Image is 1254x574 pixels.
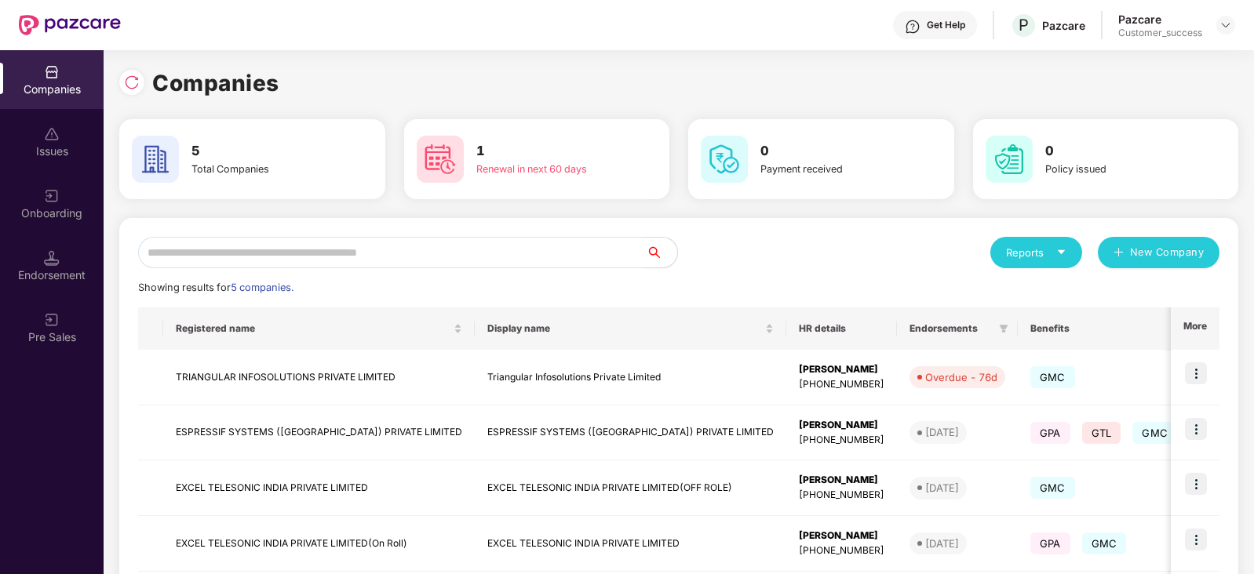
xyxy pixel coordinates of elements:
[1118,12,1202,27] div: Pazcare
[44,64,60,80] img: svg+xml;base64,PHN2ZyBpZD0iQ29tcGFuaWVzIiB4bWxucz0iaHR0cDovL3d3dy53My5vcmcvMjAwMC9zdmciIHdpZHRoPS...
[799,362,884,377] div: [PERSON_NAME]
[191,162,326,177] div: Total Companies
[475,350,786,405] td: Triangular Infosolutions Private Limited
[1130,245,1205,260] span: New Company
[476,141,611,162] h3: 1
[163,460,475,516] td: EXCEL TELESONIC INDIA PRIVATE LIMITED
[417,136,464,183] img: svg+xml;base64,PHN2ZyB4bWxucz0iaHR0cDovL3d3dy53My5vcmcvMjAwMC9zdmciIHdpZHRoPSI2MCIgaGVpZ2h0PSI2MC...
[910,322,993,335] span: Endorsements
[163,307,475,350] th: Registered name
[44,312,60,328] img: svg+xml;base64,PHN2ZyB3aWR0aD0iMjAiIGhlaWdodD0iMjAiIHZpZXdCb3g9IjAgMCAyMCAyMCIgZmlsbD0ibm9uZSIgeG...
[1030,477,1075,499] span: GMC
[476,162,611,177] div: Renewal in next 60 days
[475,460,786,516] td: EXCEL TELESONIC INDIA PRIVATE LIMITED(OFF ROLE)
[1018,307,1209,350] th: Benefits
[1098,237,1219,268] button: plusNew Company
[925,424,959,440] div: [DATE]
[191,141,326,162] h3: 5
[138,282,293,293] span: Showing results for
[799,377,884,392] div: [PHONE_NUMBER]
[1185,362,1207,384] img: icon
[1019,16,1029,35] span: P
[927,19,965,31] div: Get Help
[799,529,884,543] div: [PERSON_NAME]
[44,250,60,266] img: svg+xml;base64,PHN2ZyB3aWR0aD0iMTQuNSIgaGVpZ2h0PSIxNC41IiB2aWV3Qm94PSIwIDAgMTYgMTYiIGZpbGw9Im5vbm...
[996,319,1012,338] span: filter
[760,162,895,177] div: Payment received
[1171,307,1219,350] th: More
[1045,162,1180,177] div: Policy issued
[1118,27,1202,39] div: Customer_success
[152,66,279,100] h1: Companies
[760,141,895,162] h3: 0
[999,324,1008,333] span: filter
[786,307,897,350] th: HR details
[1045,141,1180,162] h3: 0
[163,516,475,572] td: EXCEL TELESONIC INDIA PRIVATE LIMITED(On Roll)
[1082,422,1121,444] span: GTL
[487,322,762,335] span: Display name
[1056,247,1066,257] span: caret-down
[1185,473,1207,495] img: icon
[44,126,60,142] img: svg+xml;base64,PHN2ZyBpZD0iSXNzdWVzX2Rpc2FibGVkIiB4bWxucz0iaHR0cDovL3d3dy53My5vcmcvMjAwMC9zdmciIH...
[986,136,1033,183] img: svg+xml;base64,PHN2ZyB4bWxucz0iaHR0cDovL3d3dy53My5vcmcvMjAwMC9zdmciIHdpZHRoPSI2MCIgaGVpZ2h0PSI2MC...
[799,418,884,433] div: [PERSON_NAME]
[163,350,475,405] td: TRIANGULAR INFOSOLUTIONS PRIVATE LIMITED
[925,369,997,385] div: Overdue - 76d
[19,15,121,35] img: New Pazcare Logo
[475,307,786,350] th: Display name
[1219,19,1232,31] img: svg+xml;base64,PHN2ZyBpZD0iRHJvcGRvd24tMzJ4MzIiIHhtbG5zPSJodHRwOi8vd3d3LnczLm9yZy8yMDAwL3N2ZyIgd2...
[905,19,920,35] img: svg+xml;base64,PHN2ZyBpZD0iSGVscC0zMngzMiIgeG1sbnM9Imh0dHA6Ly93d3cudzMub3JnLzIwMDAvc3ZnIiB3aWR0aD...
[475,516,786,572] td: EXCEL TELESONIC INDIA PRIVATE LIMITED
[925,480,959,496] div: [DATE]
[1114,247,1124,260] span: plus
[176,322,450,335] span: Registered name
[1030,366,1075,388] span: GMC
[1185,418,1207,440] img: icon
[925,536,959,551] div: [DATE]
[231,282,293,293] span: 5 companies.
[44,188,60,204] img: svg+xml;base64,PHN2ZyB3aWR0aD0iMjAiIGhlaWdodD0iMjAiIHZpZXdCb3g9IjAgMCAyMCAyMCIgZmlsbD0ibm9uZSIgeG...
[799,473,884,488] div: [PERSON_NAME]
[799,543,884,558] div: [PHONE_NUMBER]
[163,405,475,461] td: ESPRESSIF SYSTEMS ([GEOGRAPHIC_DATA]) PRIVATE LIMITED
[1082,532,1127,554] span: GMC
[799,433,884,448] div: [PHONE_NUMBER]
[132,136,179,183] img: svg+xml;base64,PHN2ZyB4bWxucz0iaHR0cDovL3d3dy53My5vcmcvMjAwMC9zdmciIHdpZHRoPSI2MCIgaGVpZ2h0PSI2MC...
[645,246,677,259] span: search
[475,405,786,461] td: ESPRESSIF SYSTEMS ([GEOGRAPHIC_DATA]) PRIVATE LIMITED
[799,488,884,503] div: [PHONE_NUMBER]
[1042,18,1085,33] div: Pazcare
[124,74,140,90] img: svg+xml;base64,PHN2ZyBpZD0iUmVsb2FkLTMyeDMyIiB4bWxucz0iaHR0cDovL3d3dy53My5vcmcvMjAwMC9zdmciIHdpZH...
[645,237,678,268] button: search
[701,136,748,183] img: svg+xml;base64,PHN2ZyB4bWxucz0iaHR0cDovL3d3dy53My5vcmcvMjAwMC9zdmciIHdpZHRoPSI2MCIgaGVpZ2h0PSI2MC...
[1185,529,1207,550] img: icon
[1006,245,1066,260] div: Reports
[1132,422,1177,444] span: GMC
[1030,422,1070,444] span: GPA
[1030,532,1070,554] span: GPA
